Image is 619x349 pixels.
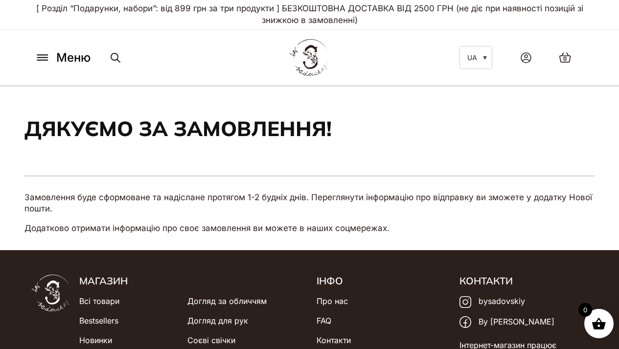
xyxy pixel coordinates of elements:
h5: Інфо [317,275,444,287]
a: Всі товари [79,291,119,311]
a: 0 [549,42,581,73]
span: UA [467,53,477,62]
a: Догляд за обличчям [187,291,267,311]
h1: Дякуємо за замовлення! [24,116,332,142]
a: FAQ [317,311,331,330]
button: Меню [32,48,93,67]
span: 0 [578,303,592,317]
span: 0 [563,55,567,63]
h5: Контакти [459,275,587,287]
a: UA [459,46,492,69]
p: Замовлення буде сформоване та надіслане протягом 1-2 будніх днів. Переглянути інформацію про відп... [24,192,595,215]
p: Додатково отримати інформацію про своє замовлення ви можете в наших соцмережах. [24,223,595,234]
a: Bestsellers [79,311,118,330]
h5: Магазин [79,275,302,287]
a: By [PERSON_NAME] [459,312,554,332]
a: Про нас [317,291,348,311]
img: BY SADOVSKIY [290,39,329,76]
a: Догляд для рук [187,311,248,330]
a: bysadovskiy [459,291,525,312]
span: Меню [56,49,91,67]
